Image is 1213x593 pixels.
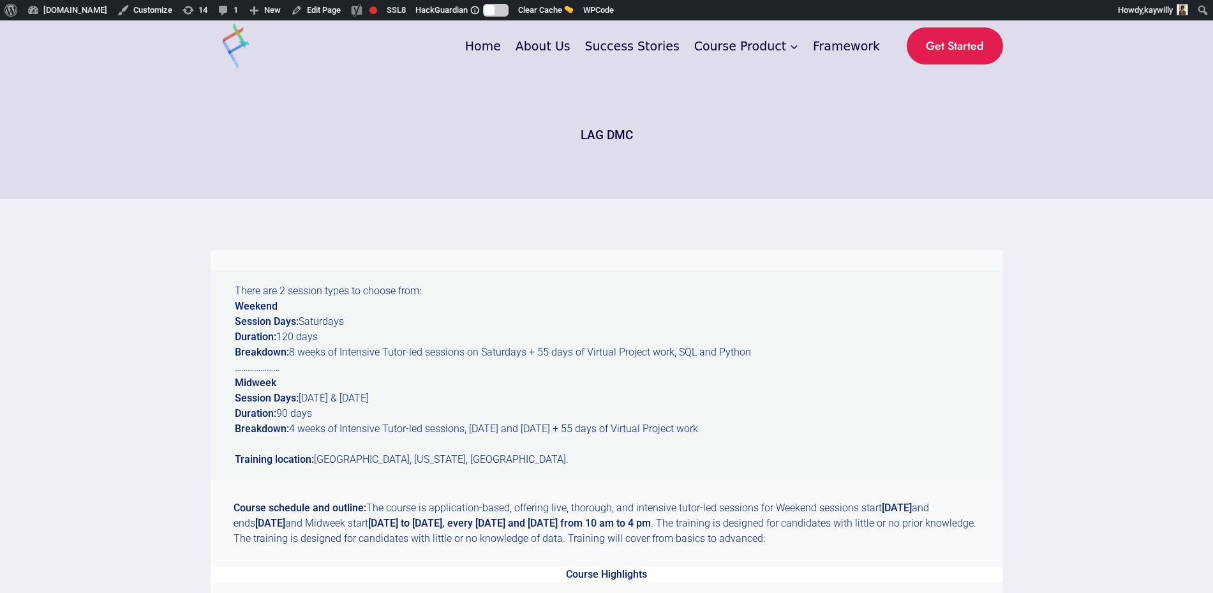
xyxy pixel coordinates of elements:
[235,423,289,435] strong: Breakdown:
[235,392,299,404] strong: Session Days:
[211,271,1003,480] p: There are 2 session types to choose from: Saturdays 120 days 8 weeks of Intensive Tutor-led sessi...
[518,5,562,15] span: Clear Cache
[211,20,262,71] img: pqplusms.com
[566,568,647,580] strong: Course Highlights
[235,346,289,358] strong: Breakdown:
[235,331,276,343] strong: Duration:
[255,517,285,529] strong: [DATE]
[508,29,577,62] a: About Us
[235,300,278,312] strong: Weekend
[687,29,805,62] a: Course Product
[806,29,888,62] a: Framework
[458,29,887,62] nav: Primary Navigation
[577,29,687,62] a: Success Stories
[1144,5,1173,15] span: kaywilly
[234,502,366,514] strong: Course schedule and outline:
[369,6,377,14] div: Focus keyphrase not set
[368,517,651,529] strong: [DATE] to [DATE], every [DATE] and [DATE] from 10 am to 4 pm
[882,502,912,514] strong: [DATE]
[694,37,799,56] span: Course Product
[235,407,276,419] strong: Duration:
[565,5,573,13] img: 🧽
[211,500,1003,546] p: The course is application-based, offering live, thorough, and intensive tutor-led sessions for We...
[235,377,276,389] strong: Midweek
[581,126,633,145] h1: LAG DMC
[235,453,314,465] strong: Training location:
[458,29,508,62] a: Home
[235,315,299,327] strong: Session Days:
[907,27,1003,65] a: Get Started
